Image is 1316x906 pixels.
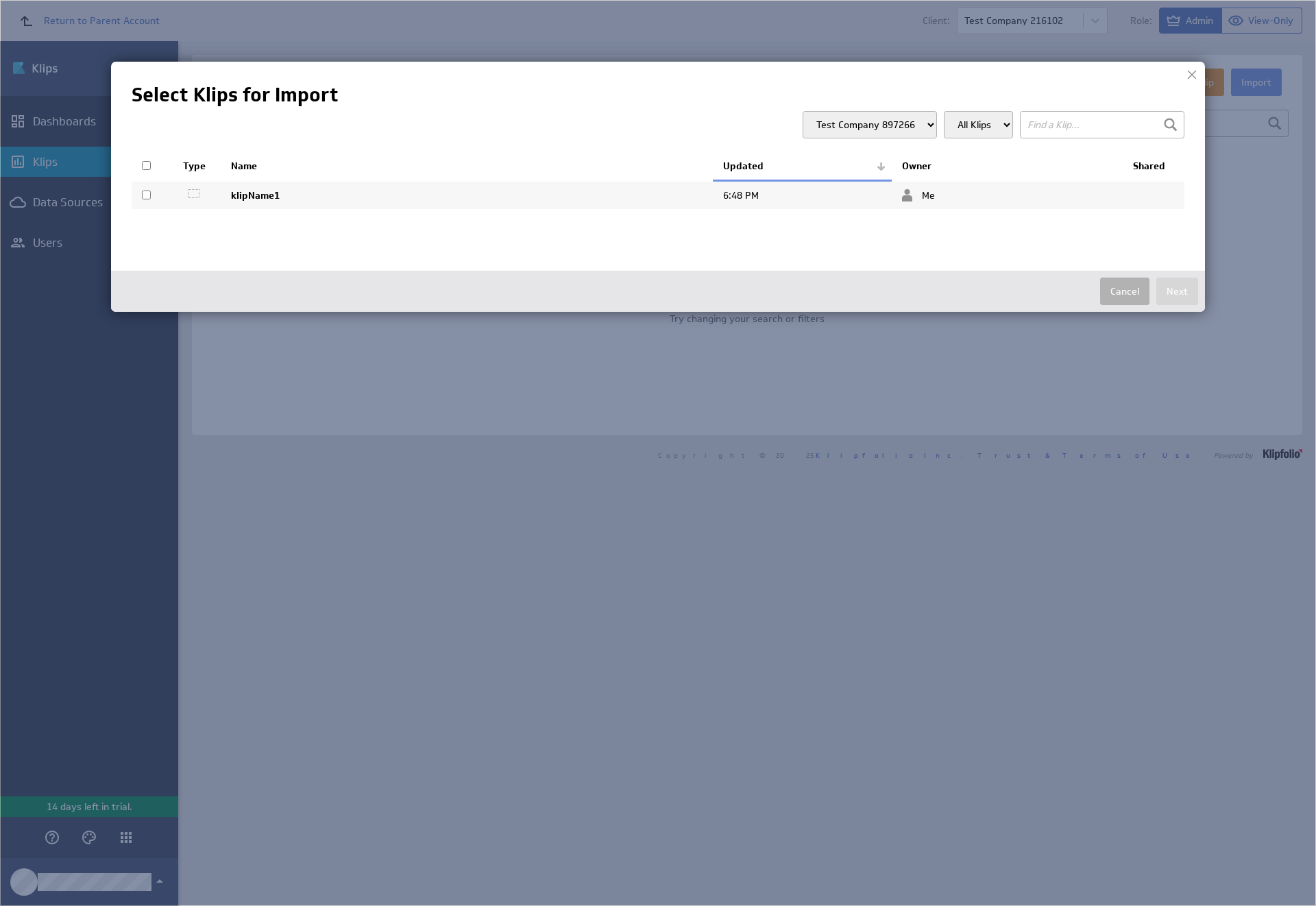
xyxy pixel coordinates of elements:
th: Name [221,152,713,181]
button: Cancel [1100,278,1149,305]
input: Find a Klip... [1020,111,1184,138]
td: klipName1 [221,181,713,210]
th: Owner [892,152,1123,181]
span: Me [902,189,935,201]
th: Shared [1123,152,1184,181]
th: Type [173,152,221,181]
span: Aug 20, 2025 6:48 PM [723,189,759,201]
img: icon-blank.png [183,188,204,199]
th: Updated [713,152,891,181]
h1: Select Klips for Import [132,82,1184,108]
button: Next [1156,278,1198,305]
